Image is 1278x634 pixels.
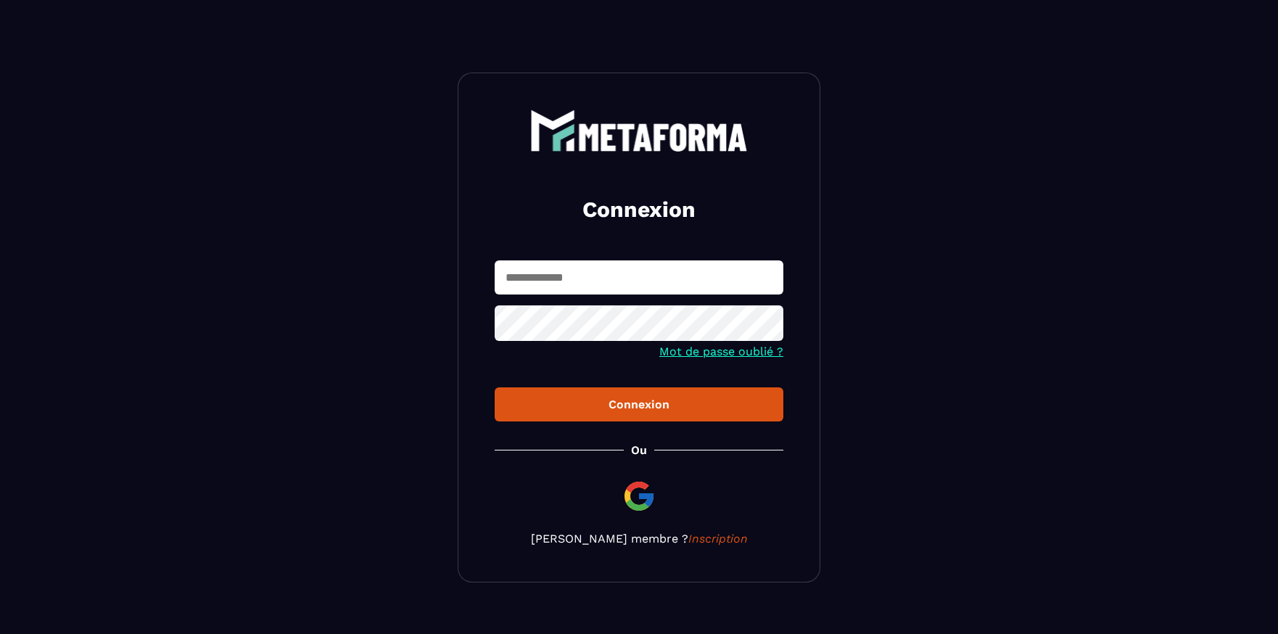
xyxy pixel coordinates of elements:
[512,195,766,224] h2: Connexion
[495,110,783,152] a: logo
[506,398,772,411] div: Connexion
[622,479,656,514] img: google
[659,345,783,358] a: Mot de passe oublié ?
[495,387,783,421] button: Connexion
[631,443,647,457] p: Ou
[495,532,783,546] p: [PERSON_NAME] membre ?
[530,110,748,152] img: logo
[688,532,748,546] a: Inscription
